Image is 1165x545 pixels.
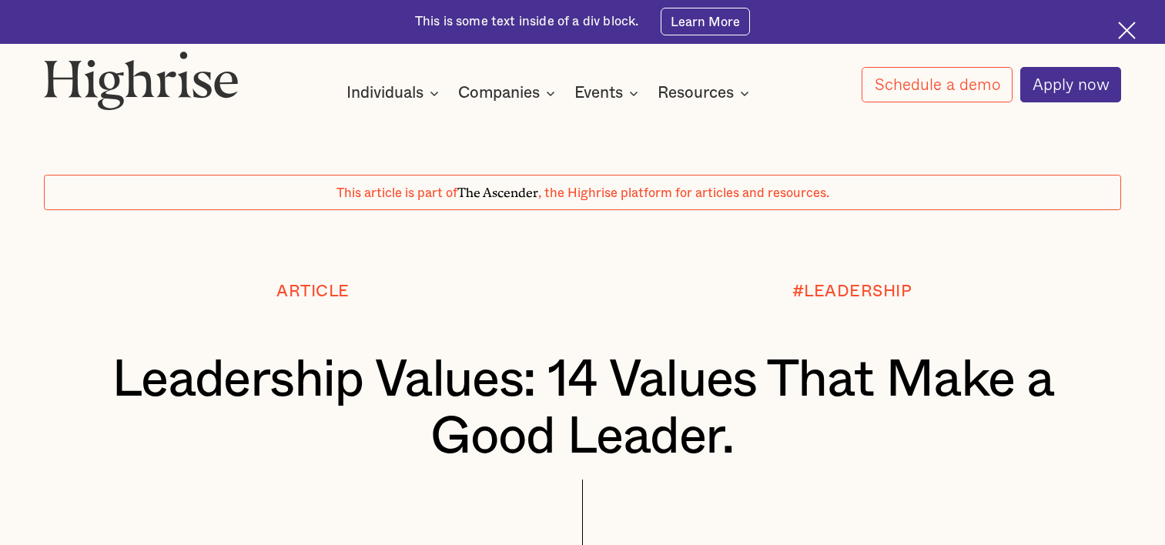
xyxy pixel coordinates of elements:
[862,67,1013,102] a: Schedule a demo
[346,84,444,102] div: Individuals
[574,84,623,102] div: Events
[792,283,912,300] div: #LEADERSHIP
[658,84,734,102] div: Resources
[1118,22,1136,39] img: Cross icon
[336,187,457,199] span: This article is part of
[1020,67,1122,102] a: Apply now
[574,84,643,102] div: Events
[658,84,754,102] div: Resources
[89,352,1076,466] h1: Leadership Values: 14 Values That Make a Good Leader.
[661,8,751,35] a: Learn More
[457,182,538,198] span: The Ascender
[538,187,829,199] span: , the Highrise platform for articles and resources.
[415,13,639,31] div: This is some text inside of a div block.
[276,283,350,300] div: Article
[458,84,560,102] div: Companies
[44,51,239,109] img: Highrise logo
[458,84,540,102] div: Companies
[346,84,423,102] div: Individuals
